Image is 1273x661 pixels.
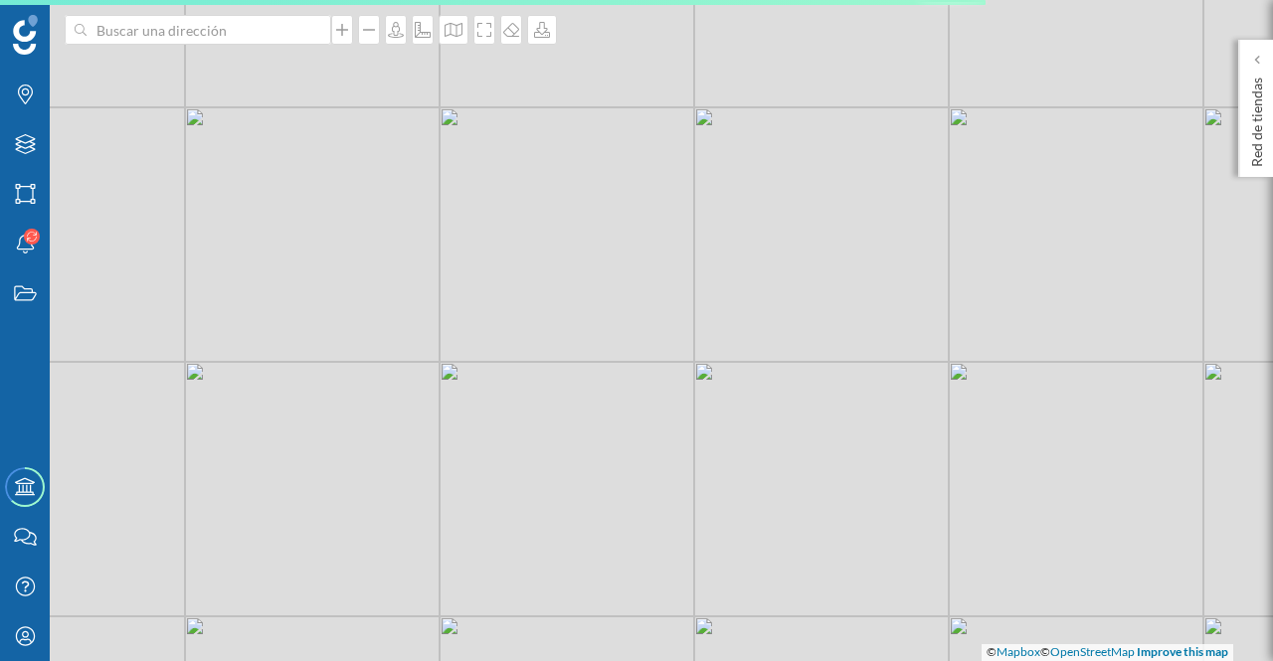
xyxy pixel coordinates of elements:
div: © © [982,644,1233,661]
img: Geoblink Logo [13,15,38,55]
a: Mapbox [997,644,1040,659]
a: Improve this map [1137,644,1228,659]
p: Red de tiendas [1247,70,1267,167]
a: OpenStreetMap [1050,644,1135,659]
